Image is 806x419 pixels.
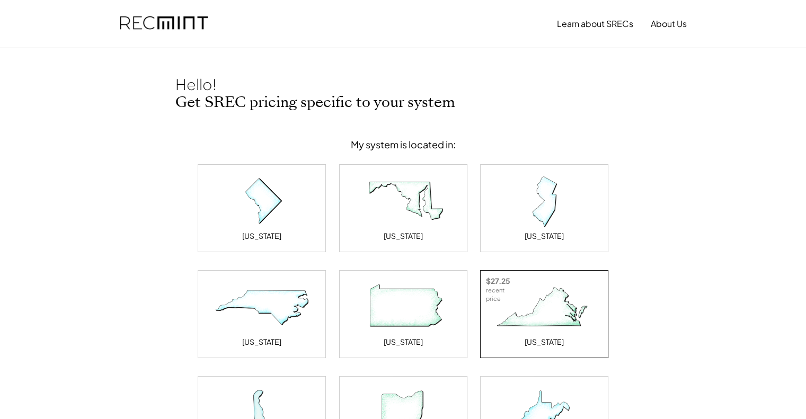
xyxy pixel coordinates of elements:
img: Virginia [491,281,597,334]
div: [US_STATE] [525,337,564,347]
div: [US_STATE] [525,231,564,242]
img: New Jersey [491,175,597,228]
img: Maryland [350,175,456,228]
div: Hello! [175,75,281,94]
div: [US_STATE] [242,337,281,347]
button: About Us [651,13,687,34]
img: District of Columbia [209,175,315,228]
div: [US_STATE] [384,231,423,242]
img: North Carolina [209,281,315,334]
button: Learn about SRECs [557,13,633,34]
img: recmint-logotype%403x.png [120,6,208,42]
h2: Get SREC pricing specific to your system [175,94,631,112]
div: My system is located in: [351,138,456,150]
div: [US_STATE] [384,337,423,347]
div: [US_STATE] [242,231,281,242]
img: Pennsylvania [350,281,456,334]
